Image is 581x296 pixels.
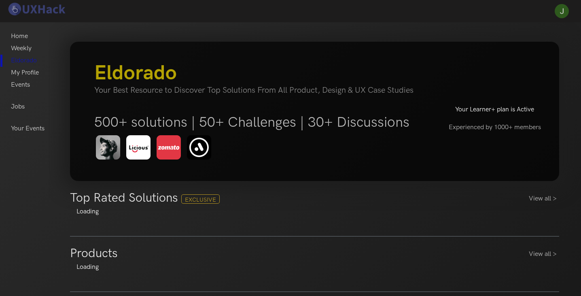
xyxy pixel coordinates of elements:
[94,114,422,131] h5: 500+ solutions | 50+ Challenges | 30+ Discussions
[11,123,45,135] a: Your Events
[529,194,559,204] a: View all >
[6,2,67,16] img: UXHack logo
[70,207,559,217] div: Loading
[11,101,25,113] a: Jobs
[11,67,39,79] a: My Profile
[529,249,559,259] a: View all >
[94,61,422,85] h3: Eldorado
[555,4,569,18] img: Your profile pic
[11,30,28,43] a: Home
[70,262,559,272] div: Loading
[70,246,118,261] h3: Products
[70,191,178,205] h3: Top Rated Solutions
[11,79,30,91] a: Events
[94,85,422,95] h4: Your Best Resource to Discover Top Solutions From All Product, Design & UX Case Studies
[11,55,37,67] a: Eldorado
[434,119,556,136] h5: Experienced by 1000+ members
[11,43,32,55] a: Weekly
[181,194,220,204] span: Exclusive
[94,134,216,162] img: eldorado-banner-1.png
[434,106,556,113] h6: Your Learner+ plan is Active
